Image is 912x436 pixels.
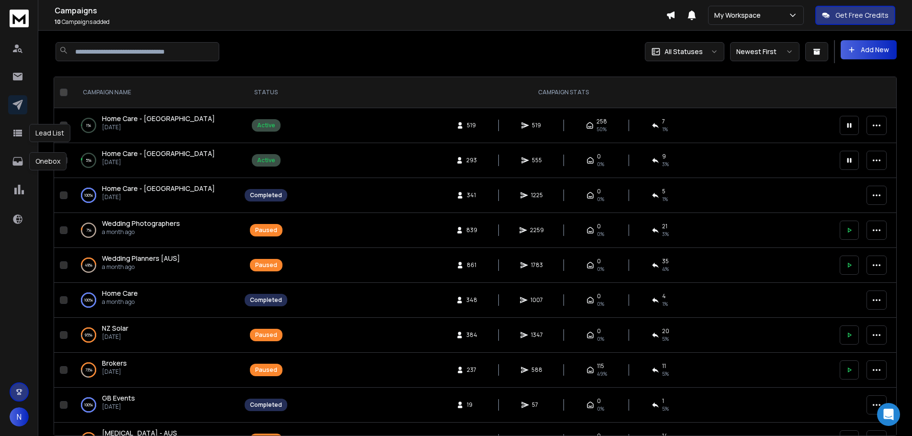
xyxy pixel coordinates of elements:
[467,366,476,374] span: 237
[255,226,277,234] div: Paused
[467,401,476,409] span: 19
[597,223,601,230] span: 0
[597,405,604,413] span: 0%
[662,153,666,160] span: 9
[85,365,92,375] p: 73 %
[466,296,477,304] span: 348
[102,289,138,298] a: Home Care
[10,407,29,426] button: N
[71,283,239,318] td: 100%Home Carea month ago
[662,300,668,308] span: 1 %
[662,292,666,300] span: 4
[531,261,543,269] span: 1783
[662,265,669,273] span: 4 %
[531,191,543,199] span: 1225
[102,254,180,263] span: Wedding Planners [AUS]
[835,11,889,20] p: Get Free Credits
[255,261,277,269] div: Paused
[85,330,92,340] p: 95 %
[86,121,91,130] p: 1 %
[85,260,92,270] p: 49 %
[255,331,277,339] div: Paused
[597,335,604,343] span: 0%
[664,47,703,56] p: All Statuses
[102,219,180,228] a: Wedding Photographers
[102,298,138,306] p: a month ago
[662,230,669,238] span: 3 %
[102,358,127,368] span: Brokers
[597,118,607,125] span: 258
[532,401,541,409] span: 57
[597,125,607,133] span: 50 %
[102,149,215,158] a: Home Care - [GEOGRAPHIC_DATA]
[662,118,665,125] span: 7
[84,190,93,200] p: 100 %
[531,331,543,339] span: 1347
[467,261,476,269] span: 861
[662,370,669,378] span: 5 %
[71,178,239,213] td: 100%Home Care - [GEOGRAPHIC_DATA][DATE]
[71,388,239,423] td: 100%GB Events[DATE]
[71,248,239,283] td: 49%Wedding Planners [AUS]a month ago
[532,122,541,129] span: 519
[102,149,215,158] span: Home Care - [GEOGRAPHIC_DATA]
[466,157,477,164] span: 293
[71,318,239,353] td: 95%NZ Solar[DATE]
[597,265,604,273] span: 0%
[662,405,669,413] span: 5 %
[662,195,668,203] span: 1 %
[597,327,601,335] span: 0
[467,122,476,129] span: 519
[257,157,275,164] div: Active
[55,18,666,26] p: Campaigns added
[102,193,215,201] p: [DATE]
[662,257,669,265] span: 35
[102,114,215,123] span: Home Care - [GEOGRAPHIC_DATA]
[466,331,477,339] span: 384
[662,362,666,370] span: 11
[597,195,604,203] span: 0%
[29,124,70,142] div: Lead List
[29,152,67,170] div: Onebox
[86,156,91,165] p: 5 %
[10,10,29,27] img: logo
[730,42,799,61] button: Newest First
[662,397,664,405] span: 1
[714,11,765,20] p: My Workspace
[597,188,601,195] span: 0
[55,18,61,26] span: 10
[815,6,895,25] button: Get Free Credits
[532,157,542,164] span: 555
[597,370,607,378] span: 49 %
[877,403,900,426] div: Open Intercom Messenger
[255,366,277,374] div: Paused
[102,123,215,131] p: [DATE]
[71,108,239,143] td: 1%Home Care - [GEOGRAPHIC_DATA][DATE]
[597,160,604,168] span: 0%
[531,366,542,374] span: 588
[597,362,604,370] span: 115
[102,333,128,341] p: [DATE]
[71,77,239,108] th: CAMPAIGN NAME
[597,257,601,265] span: 0
[597,397,601,405] span: 0
[102,324,128,333] span: NZ Solar
[250,191,282,199] div: Completed
[597,230,604,238] span: 0%
[86,225,91,235] p: 7 %
[239,77,293,108] th: STATUS
[466,226,477,234] span: 839
[55,5,666,16] h1: Campaigns
[467,191,476,199] span: 341
[597,292,601,300] span: 0
[102,184,215,193] span: Home Care - [GEOGRAPHIC_DATA]
[841,40,897,59] button: Add New
[597,300,604,308] span: 0%
[597,153,601,160] span: 0
[71,213,239,248] td: 7%Wedding Photographersa month ago
[257,122,275,129] div: Active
